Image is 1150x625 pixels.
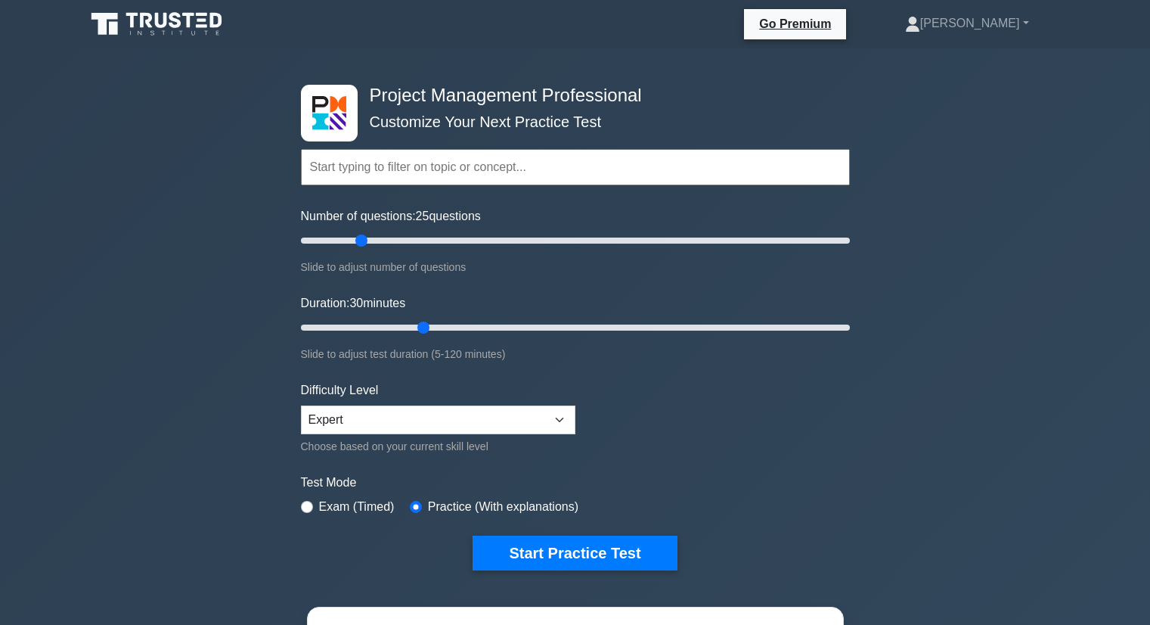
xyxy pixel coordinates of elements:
label: Exam (Timed) [319,498,395,516]
label: Duration: minutes [301,294,406,312]
button: Start Practice Test [473,536,677,571]
div: Choose based on your current skill level [301,437,575,456]
div: Slide to adjust test duration (5-120 minutes) [301,345,850,363]
label: Number of questions: questions [301,207,481,225]
a: Go Premium [750,14,840,33]
label: Difficulty Level [301,381,379,400]
label: Practice (With explanations) [428,498,578,516]
a: [PERSON_NAME] [869,8,1065,39]
h4: Project Management Professional [364,85,776,107]
span: 25 [416,210,429,222]
label: Test Mode [301,474,850,492]
input: Start typing to filter on topic or concept... [301,149,850,185]
div: Slide to adjust number of questions [301,258,850,276]
span: 30 [349,297,363,309]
